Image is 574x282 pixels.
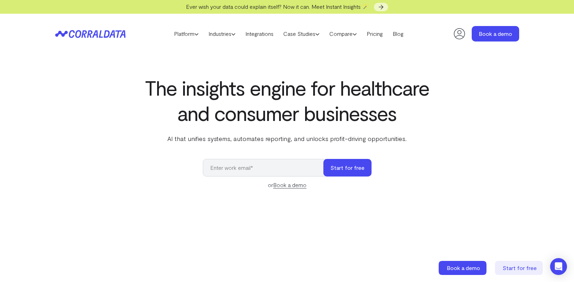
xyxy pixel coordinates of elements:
[203,159,330,177] input: Enter work email*
[323,159,372,177] button: Start for free
[144,134,431,143] p: AI that unifies systems, automates reporting, and unlocks profit-driving opportunities.
[169,28,204,39] a: Platform
[439,261,488,275] a: Book a demo
[203,181,372,189] div: or
[388,28,408,39] a: Blog
[362,28,388,39] a: Pricing
[324,28,362,39] a: Compare
[503,264,537,271] span: Start for free
[273,181,307,188] a: Book a demo
[240,28,278,39] a: Integrations
[204,28,240,39] a: Industries
[144,75,431,126] h1: The insights engine for healthcare and consumer businesses
[495,261,544,275] a: Start for free
[472,26,519,41] a: Book a demo
[447,264,480,271] span: Book a demo
[550,258,567,275] div: Open Intercom Messenger
[186,3,369,10] span: Ever wish your data could explain itself? Now it can. Meet Instant Insights 🪄
[278,28,324,39] a: Case Studies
